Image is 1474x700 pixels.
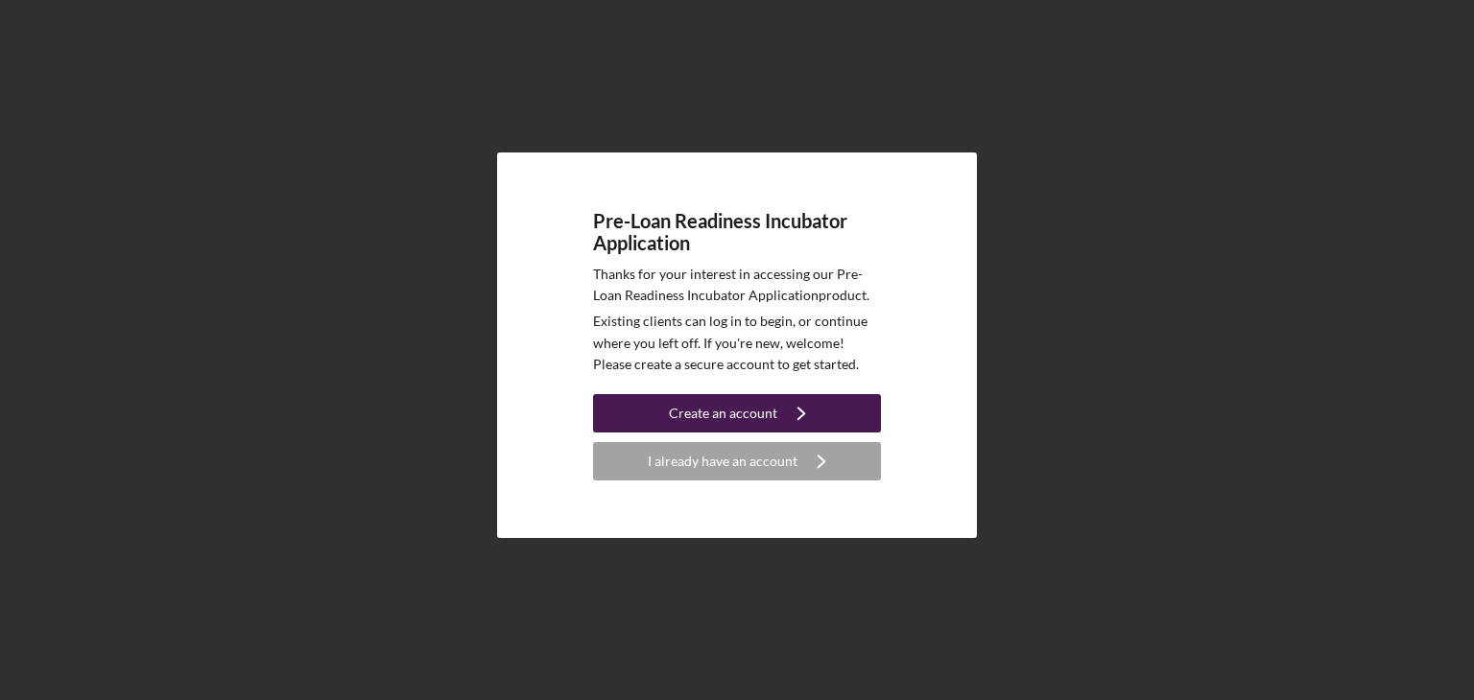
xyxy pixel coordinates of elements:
div: I already have an account [648,442,797,480]
a: Create an account [593,394,881,437]
p: Thanks for your interest in accessing our Pre-Loan Readiness Incubator Application product. [593,264,881,307]
button: Create an account [593,394,881,432]
button: I already have an account [593,442,881,480]
p: Existing clients can log in to begin, or continue where you left off. If you're new, welcome! Ple... [593,311,881,375]
h4: Pre-Loan Readiness Incubator Application [593,210,881,254]
div: Create an account [669,394,777,432]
